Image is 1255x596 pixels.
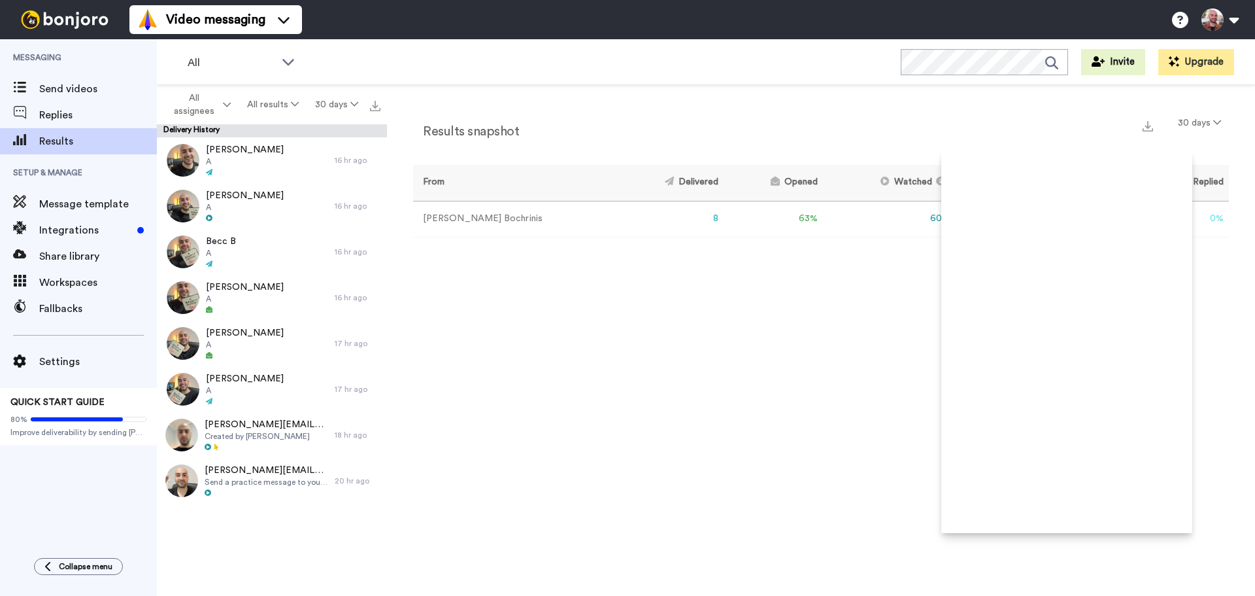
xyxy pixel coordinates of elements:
img: 8457c49f-55c6-4799-b043-4ca204efa0fc-thumb.jpg [165,419,198,451]
a: [PERSON_NAME]A16 hr ago [157,137,387,183]
span: [PERSON_NAME][EMAIL_ADDRESS][DOMAIN_NAME] [205,418,328,431]
th: Opened [724,165,823,201]
span: [PERSON_NAME] [206,372,284,385]
span: Integrations [39,222,132,238]
button: Upgrade [1158,49,1234,75]
td: 63 % [724,201,823,237]
div: 16 hr ago [335,155,380,166]
img: 95cde9aa-b098-4f65-a62d-9294c9718c17-thumb.jpg [167,144,199,177]
a: Becc BA16 hr ago [157,229,387,275]
img: 70d5bdd3-5e79-4de7-b827-561892218174-thumb.jpg [167,236,199,268]
span: Settings [39,354,157,370]
span: A [206,202,284,213]
span: A [206,385,284,396]
span: Collapse menu [59,561,112,572]
span: [PERSON_NAME][EMAIL_ADDRESS][DOMAIN_NAME] [205,464,328,477]
button: Export all results that match these filters now. [366,95,384,114]
span: Send a practice message to yourself [205,477,328,487]
img: 0a9effa5-19cd-457b-8d9c-8b1f7f548c6d-thumb.jpg [167,281,199,314]
span: Fallbacks [39,301,157,317]
div: 20 hr ago [335,476,380,486]
img: 5750d2bd-fbbc-4f33-b546-d5151fad1ea2-thumb.jpg [165,465,198,497]
a: [PERSON_NAME]A16 hr ago [157,275,387,321]
th: Watched [823,165,956,201]
span: QUICK START GUIDE [10,398,105,407]
img: export.svg [370,101,380,111]
th: From [413,165,615,201]
button: All results [239,93,307,116]
span: All assignees [167,92,220,118]
button: Export a summary of each team member’s results that match this filter now. [1139,116,1157,135]
td: 60 % [823,201,956,237]
span: Video messaging [166,10,265,29]
span: Results [39,133,157,149]
a: [PERSON_NAME][EMAIL_ADDRESS][DOMAIN_NAME]Send a practice message to yourself20 hr ago [157,458,387,504]
img: 244013c5-617a-459e-a90b-74682808560c-thumb.jpg [167,190,199,222]
img: bj-logo-header-white.svg [16,10,114,29]
img: 94e8ff28-1820-416d-a08e-61ac139a74eb-thumb.jpg [167,327,199,360]
button: 30 days [307,93,366,116]
span: Message template [39,196,157,212]
div: 17 hr ago [335,338,380,349]
img: export.svg [1143,121,1153,131]
span: A [206,294,284,304]
a: [PERSON_NAME][EMAIL_ADDRESS][DOMAIN_NAME]Created by [PERSON_NAME]18 hr ago [157,412,387,458]
button: Invite [1081,49,1145,75]
img: vm-color.svg [137,9,158,30]
th: Delivered [615,165,724,201]
button: Collapse menu [34,558,123,575]
span: A [206,340,284,350]
span: Send videos [39,81,157,97]
h2: Results snapshot [413,124,519,139]
div: Delivery History [157,124,387,137]
span: [PERSON_NAME] [206,143,284,156]
span: 80% [10,414,27,425]
img: f174454c-2534-49a1-97cb-12d137d4ac7b-thumb.jpg [167,373,199,406]
div: 17 hr ago [335,384,380,394]
span: Becc B [206,235,236,248]
a: [PERSON_NAME]A16 hr ago [157,183,387,229]
td: [PERSON_NAME] Bochrinis [413,201,615,237]
div: 16 hr ago [335,292,380,303]
a: [PERSON_NAME]A17 hr ago [157,366,387,412]
span: Share library [39,249,157,264]
span: Improve deliverability by sending [PERSON_NAME]’s from your own email [10,427,146,438]
div: 18 hr ago [335,430,380,440]
span: [PERSON_NAME] [206,189,284,202]
td: 8 [615,201,724,237]
span: Created by [PERSON_NAME] [205,431,328,442]
span: All [188,55,275,71]
span: A [206,156,284,167]
div: 16 hr ago [335,247,380,257]
span: [PERSON_NAME] [206,281,284,294]
a: [PERSON_NAME]A17 hr ago [157,321,387,366]
div: 16 hr ago [335,201,380,211]
button: 30 days [1170,111,1229,135]
iframe: Intercom live chat [1211,552,1242,583]
span: [PERSON_NAME] [206,326,284,340]
span: A [206,248,236,258]
button: All assignees [159,86,239,123]
span: Workspaces [39,275,157,290]
span: Replies [39,107,157,123]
